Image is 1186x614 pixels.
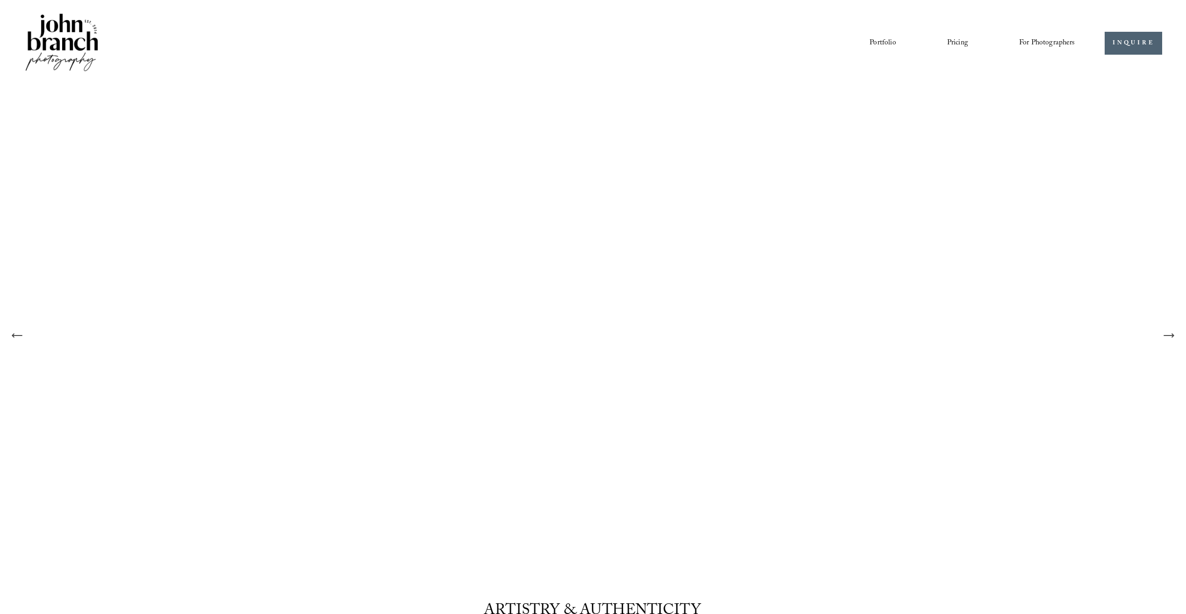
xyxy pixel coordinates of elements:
[1158,325,1179,346] button: Next Slide
[870,36,896,51] a: Portfolio
[1105,32,1162,55] a: INQUIRE
[1019,36,1075,50] span: For Photographers
[947,36,968,51] a: Pricing
[7,325,28,346] button: Previous Slide
[1019,36,1075,51] a: folder dropdown
[24,12,100,75] img: John Branch IV Photography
